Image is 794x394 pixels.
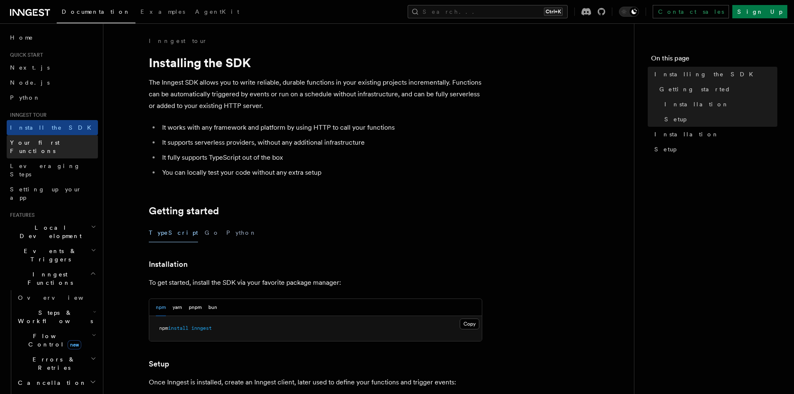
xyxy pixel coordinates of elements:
[7,52,43,58] span: Quick start
[149,376,482,388] p: Once Inngest is installed, create an Inngest client, later used to define your functions and trig...
[226,223,257,242] button: Python
[159,325,168,331] span: npm
[168,325,188,331] span: install
[10,33,33,42] span: Home
[149,37,207,45] a: Inngest tour
[189,299,202,316] button: pnpm
[160,122,482,133] li: It works with any framework and platform by using HTTP to call your functions
[732,5,787,18] a: Sign Up
[68,340,81,349] span: new
[408,5,568,18] button: Search...Ctrl+K
[7,247,91,264] span: Events & Triggers
[195,8,239,15] span: AgentKit
[15,375,98,390] button: Cancellation
[7,220,98,243] button: Local Development
[149,277,482,289] p: To get started, install the SDK via your favorite package manager:
[10,139,60,154] span: Your first Functions
[160,167,482,178] li: You can locally test your code without any extra setup
[208,299,217,316] button: bun
[160,137,482,148] li: It supports serverless providers, without any additional infrastructure
[664,115,686,123] span: Setup
[7,75,98,90] a: Node.js
[205,223,220,242] button: Go
[7,243,98,267] button: Events & Triggers
[10,124,96,131] span: Install the SDK
[651,127,777,142] a: Installation
[619,7,639,17] button: Toggle dark mode
[135,3,190,23] a: Examples
[651,67,777,82] a: Installing the SDK
[156,299,166,316] button: npm
[544,8,563,16] kbd: Ctrl+K
[190,3,244,23] a: AgentKit
[15,329,98,352] button: Flow Controlnew
[654,130,719,138] span: Installation
[10,163,80,178] span: Leveraging Steps
[149,55,482,70] h1: Installing the SDK
[149,258,188,270] a: Installation
[18,294,104,301] span: Overview
[7,158,98,182] a: Leveraging Steps
[7,90,98,105] a: Python
[661,97,777,112] a: Installation
[15,305,98,329] button: Steps & Workflows
[160,152,482,163] li: It fully supports TypeScript out of the box
[173,299,182,316] button: yarn
[7,120,98,135] a: Install the SDK
[653,5,729,18] a: Contact sales
[460,319,479,329] button: Copy
[10,186,82,201] span: Setting up your app
[7,135,98,158] a: Your first Functions
[7,270,90,287] span: Inngest Functions
[651,53,777,67] h4: On this page
[15,352,98,375] button: Errors & Retries
[140,8,185,15] span: Examples
[10,79,50,86] span: Node.js
[7,182,98,205] a: Setting up your app
[149,205,219,217] a: Getting started
[664,100,729,108] span: Installation
[15,290,98,305] a: Overview
[661,112,777,127] a: Setup
[149,223,198,242] button: TypeScript
[654,145,676,153] span: Setup
[10,64,50,71] span: Next.js
[7,30,98,45] a: Home
[10,94,40,101] span: Python
[7,60,98,75] a: Next.js
[57,3,135,23] a: Documentation
[651,142,777,157] a: Setup
[7,112,47,118] span: Inngest tour
[15,379,87,387] span: Cancellation
[191,325,212,331] span: inngest
[659,85,731,93] span: Getting started
[654,70,758,78] span: Installing the SDK
[149,77,482,112] p: The Inngest SDK allows you to write reliable, durable functions in your existing projects increme...
[656,82,777,97] a: Getting started
[15,309,93,325] span: Steps & Workflows
[15,332,92,349] span: Flow Control
[7,223,91,240] span: Local Development
[7,267,98,290] button: Inngest Functions
[62,8,130,15] span: Documentation
[149,358,169,370] a: Setup
[7,212,35,218] span: Features
[15,355,90,372] span: Errors & Retries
